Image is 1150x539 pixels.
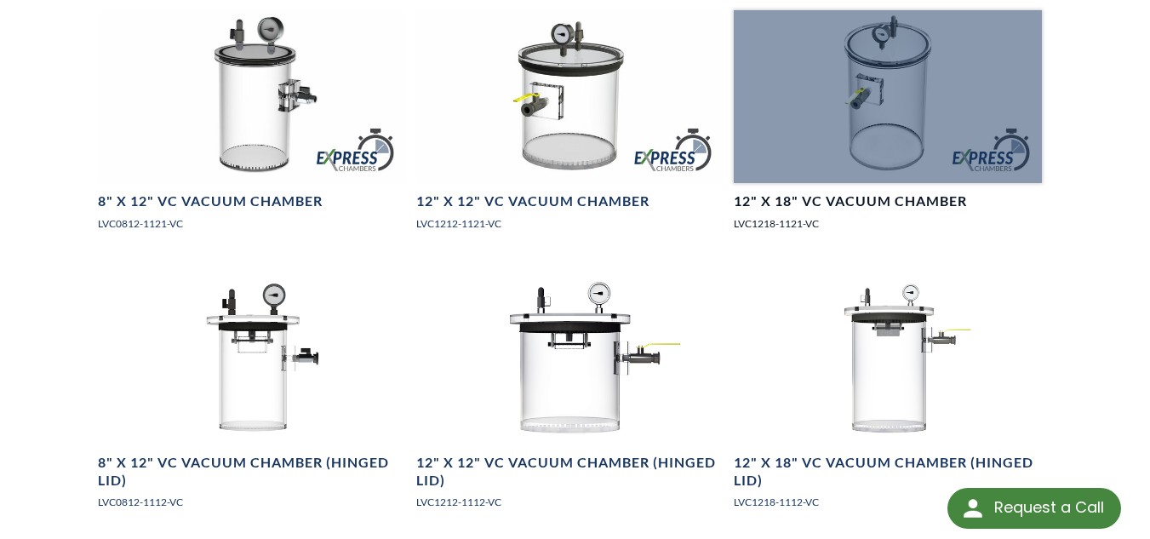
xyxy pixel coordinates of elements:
[734,272,1042,524] a: LVC1218-1112-VC, front view12" X 18" VC Vacuum Chamber (Hinged Lid)LVC1218-1112-VC
[98,215,406,232] p: LVC0812-1121-VC
[416,494,724,510] p: LVC1212-1112-VC
[959,495,987,522] img: round button
[734,10,1042,245] a: LVC1218-1121-VC Express Chamber, angled view12" X 18" VC Vacuum ChamberLVC1218-1121-VC
[98,192,323,210] h4: 8" X 12" VC Vacuum Chamber
[994,488,1104,527] div: Request a Call
[98,454,406,490] h4: 8" X 12" VC Vacuum Chamber (Hinged Lid)
[98,494,406,510] p: LVC0812-1112-VC
[416,10,724,245] a: LVC1212-1121-VC Express Chamber, angled view12" X 12" VC Vacuum ChamberLVC1212-1121-VC
[947,488,1121,529] div: Request a Call
[734,215,1042,232] p: LVC1218-1121-VC
[734,192,967,210] h4: 12" X 18" VC Vacuum Chamber
[416,215,724,232] p: LVC1212-1121-VC
[416,272,724,524] a: LVC1212-1112-VC, front view12" X 12" VC Vacuum Chamber (Hinged Lid)LVC1212-1112-VC
[416,454,724,490] h4: 12" X 12" VC Vacuum Chamber (Hinged Lid)
[734,494,1042,510] p: LVC1218-1112-VC
[416,192,649,210] h4: 12" X 12" VC Vacuum Chamber
[734,454,1042,490] h4: 12" X 18" VC Vacuum Chamber (Hinged Lid)
[98,10,406,245] a: LVC0812-1121-VC Express Chamber, angled view8" X 12" VC Vacuum ChamberLVC0812-1121-VC
[98,272,406,524] a: LVC0812-1112-VC, front view8" X 12" VC Vacuum Chamber (Hinged Lid)LVC0812-1112-VC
